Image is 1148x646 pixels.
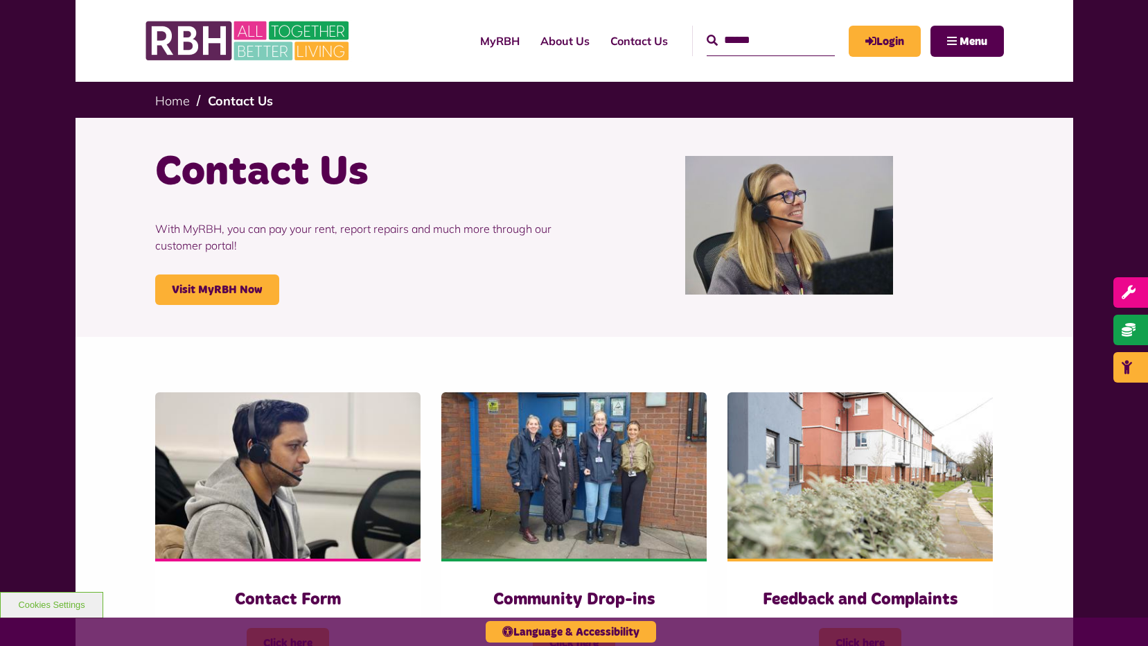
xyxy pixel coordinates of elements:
[1086,584,1148,646] iframe: Netcall Web Assistant for live chat
[486,621,656,643] button: Language & Accessibility
[960,36,987,47] span: Menu
[600,22,678,60] a: Contact Us
[155,93,190,109] a: Home
[727,392,993,559] img: SAZMEDIA RBH 22FEB24 97
[441,392,707,559] img: Heywood Drop In 2024
[155,274,279,305] a: Visit MyRBH Now
[155,392,421,559] img: Contact Centre February 2024 (4)
[530,22,600,60] a: About Us
[930,26,1004,57] button: Navigation
[183,589,393,611] h3: Contact Form
[685,156,893,295] img: Contact Centre February 2024 (1)
[470,22,530,60] a: MyRBH
[155,146,564,200] h1: Contact Us
[469,589,679,611] h3: Community Drop-ins
[755,589,965,611] h3: Feedback and Complaints
[155,200,564,274] p: With MyRBH, you can pay your rent, report repairs and much more through our customer portal!
[208,93,273,109] a: Contact Us
[849,26,921,57] a: MyRBH
[145,14,353,68] img: RBH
